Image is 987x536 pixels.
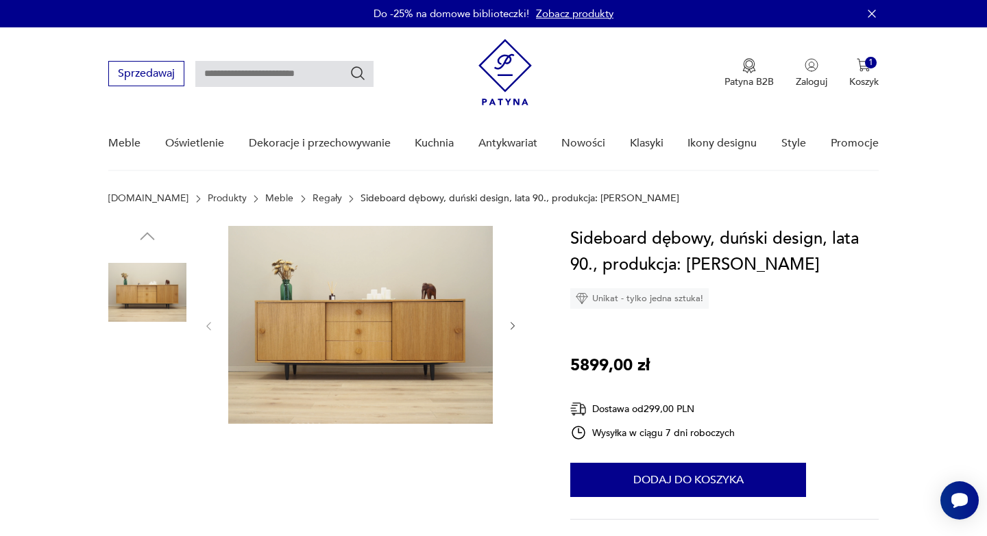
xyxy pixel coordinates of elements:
img: Zdjęcie produktu Sideboard dębowy, duński design, lata 90., produkcja: Dania [228,226,493,424]
img: Ikona medalu [742,58,756,73]
a: Meble [265,193,293,204]
button: Zaloguj [796,58,827,88]
button: Sprzedawaj [108,61,184,86]
a: Antykwariat [478,117,537,170]
a: Style [781,117,806,170]
img: Ikona koszyka [857,58,870,72]
a: Dekoracje i przechowywanie [249,117,391,170]
img: Zdjęcie produktu Sideboard dębowy, duński design, lata 90., produkcja: Dania [108,341,186,419]
a: Meble [108,117,141,170]
a: Ikony designu [687,117,757,170]
a: [DOMAIN_NAME] [108,193,188,204]
button: Szukaj [350,65,366,81]
img: Patyna - sklep z meblami i dekoracjami vintage [478,39,532,105]
img: Ikona dostawy [570,400,587,418]
div: Unikat - tylko jedna sztuka! [570,288,709,309]
p: Sideboard dębowy, duński design, lata 90., produkcja: [PERSON_NAME] [361,193,679,204]
button: 1Koszyk [849,58,879,88]
p: Zaloguj [796,75,827,88]
a: Sprzedawaj [108,70,184,79]
div: Wysyłka w ciągu 7 dni roboczych [570,424,735,441]
a: Oświetlenie [165,117,224,170]
a: Produkty [208,193,247,204]
div: 1 [865,57,877,68]
p: 5899,00 zł [570,353,650,379]
a: Promocje [831,117,879,170]
img: Zdjęcie produktu Sideboard dębowy, duński design, lata 90., produkcja: Dania [108,428,186,506]
a: Zobacz produkty [536,7,613,21]
a: Nowości [561,117,605,170]
a: Ikona medaluPatyna B2B [724,58,774,88]
h1: Sideboard dębowy, duński design, lata 90., produkcja: [PERSON_NAME] [570,226,878,278]
img: Zdjęcie produktu Sideboard dębowy, duński design, lata 90., produkcja: Dania [108,253,186,331]
p: Patyna B2B [724,75,774,88]
button: Patyna B2B [724,58,774,88]
a: Kuchnia [415,117,454,170]
img: Ikona diamentu [576,292,588,305]
img: Ikonka użytkownika [805,58,818,72]
iframe: Smartsupp widget button [940,481,979,520]
a: Klasyki [630,117,663,170]
p: Do -25% na domowe biblioteczki! [374,7,529,21]
a: Regały [313,193,342,204]
button: Dodaj do koszyka [570,463,806,497]
div: Dostawa od 299,00 PLN [570,400,735,418]
p: Koszyk [849,75,879,88]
